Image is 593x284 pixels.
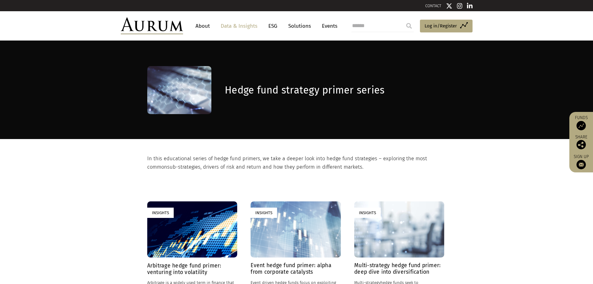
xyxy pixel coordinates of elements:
img: Instagram icon [457,3,463,9]
a: ESG [265,20,280,32]
img: Sign up to our newsletter [577,160,586,169]
h4: Event hedge fund primer: alpha from corporate catalysts [251,262,341,275]
a: Sign up [572,154,590,169]
h1: Hedge fund strategy primer series [225,84,444,96]
a: Log in/Register [420,20,473,33]
img: Linkedin icon [467,3,473,9]
a: CONTACT [425,3,441,8]
span: sub-strategies [167,164,200,170]
img: Access Funds [577,121,586,130]
div: Share [572,135,590,149]
div: Insights [251,208,277,218]
a: Events [319,20,337,32]
img: Aurum [121,17,183,34]
a: Solutions [285,20,314,32]
h4: Multi-strategy hedge fund primer: deep dive into diversification [354,262,444,275]
input: Submit [403,20,415,32]
img: Twitter icon [446,3,452,9]
p: In this educational series of hedge fund primers, we take a deeper look into hedge fund strategie... [147,155,445,171]
span: Log in/Register [425,22,457,30]
a: Data & Insights [218,20,261,32]
img: Share this post [577,140,586,149]
div: Insights [354,208,381,218]
a: About [192,20,213,32]
a: Funds [572,115,590,130]
h4: Arbitrage hedge fund primer: venturing into volatility [147,262,237,275]
div: Insights [147,208,174,218]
